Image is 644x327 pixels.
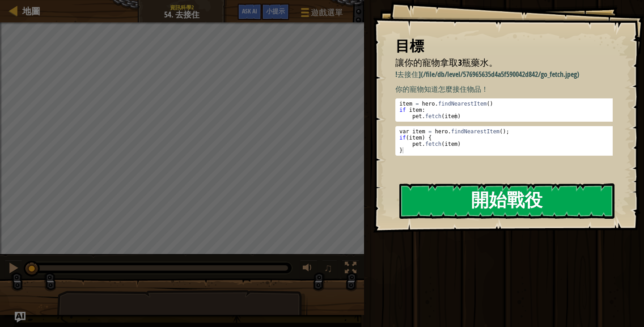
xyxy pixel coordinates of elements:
[384,56,610,69] li: 讓你的寵物拿取3瓶藥水。
[395,56,498,68] span: 讓你的寵物拿取3瓶藥水。
[342,260,360,278] button: 切換全螢幕
[237,4,262,20] button: Ask AI
[242,7,257,15] span: Ask AI
[300,260,318,278] button: 調整音量
[294,4,348,25] button: 遊戲選單
[18,5,40,17] a: 地圖
[395,69,619,80] p: !去接住](/file/db/level/576965635d4a5f590042d842/go_fetch.jpeg)
[266,7,285,15] span: 小提示
[395,84,619,94] p: 你的寵物知道怎麼接住物品！
[4,260,22,278] button: Ctrl + P: Pause
[311,7,343,18] span: 遊戲選單
[322,260,337,278] button: ♫
[22,5,40,17] span: 地圖
[324,261,333,275] span: ♫
[399,183,614,219] button: 開始戰役
[15,312,25,323] button: Ask AI
[395,36,613,56] div: 目標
